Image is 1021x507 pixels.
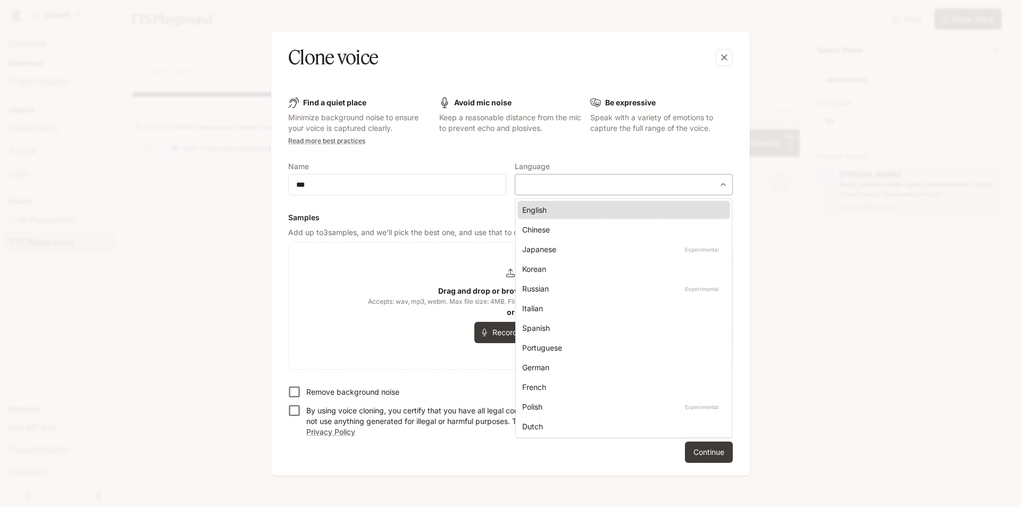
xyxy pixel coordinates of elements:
[683,402,721,412] p: Experimental
[522,421,721,432] div: Dutch
[522,342,721,353] div: Portuguese
[522,204,721,215] div: English
[522,224,721,235] div: Chinese
[522,381,721,393] div: French
[522,263,721,275] div: Korean
[683,284,721,294] p: Experimental
[522,362,721,373] div: German
[522,401,721,412] div: Polish
[522,283,721,294] div: Russian
[522,322,721,334] div: Spanish
[683,245,721,254] p: Experimental
[522,303,721,314] div: Italian
[522,244,721,255] div: Japanese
